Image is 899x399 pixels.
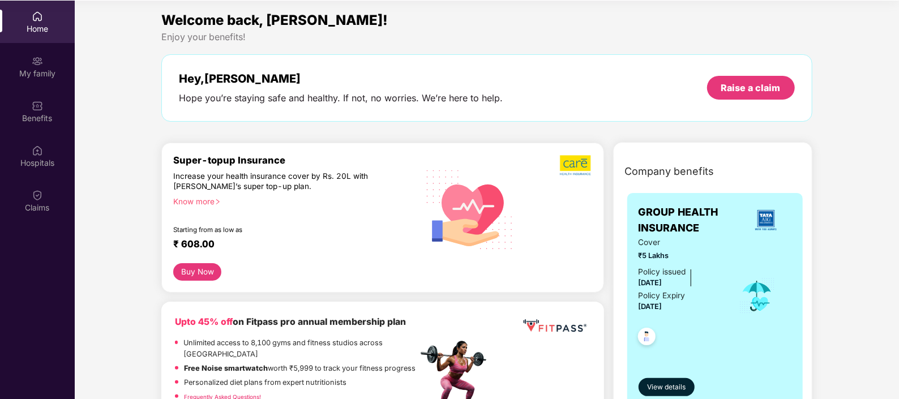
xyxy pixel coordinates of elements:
span: ₹5 Lakhs [639,250,724,261]
img: svg+xml;base64,PHN2ZyBpZD0iSG9tZSIgeG1sbnM9Imh0dHA6Ly93d3cudzMub3JnLzIwMDAvc3ZnIiB3aWR0aD0iMjAiIG... [32,11,43,22]
div: Policy Expiry [639,290,686,302]
p: Unlimited access to 8,100 gyms and fitness studios across [GEOGRAPHIC_DATA] [183,337,417,360]
b: Upto 45% off [175,316,233,327]
div: Enjoy your benefits! [161,31,812,43]
div: Starting from as low as [173,226,369,234]
img: svg+xml;base64,PHN2ZyB4bWxucz0iaHR0cDovL3d3dy53My5vcmcvMjAwMC9zdmciIHdpZHRoPSI0OC45NDMiIGhlaWdodD... [633,324,661,352]
div: Super-topup Insurance [173,155,417,166]
div: Raise a claim [721,81,781,94]
img: svg+xml;base64,PHN2ZyBpZD0iSG9zcGl0YWxzIiB4bWxucz0iaHR0cDovL3d3dy53My5vcmcvMjAwMC9zdmciIHdpZHRoPS... [32,145,43,156]
span: [DATE] [639,278,662,287]
button: View details [639,378,695,396]
div: Hey, [PERSON_NAME] [179,72,503,85]
span: Welcome back, [PERSON_NAME]! [161,12,388,28]
img: svg+xml;base64,PHN2ZyBpZD0iQmVuZWZpdHMiIHhtbG5zPSJodHRwOi8vd3d3LnczLm9yZy8yMDAwL3N2ZyIgd2lkdGg9Ij... [32,100,43,111]
p: Personalized diet plans from expert nutritionists [184,377,346,388]
span: Cover [639,237,724,249]
span: right [215,199,221,205]
span: [DATE] [639,302,662,311]
div: ₹ 608.00 [173,238,406,252]
img: svg+xml;base64,PHN2ZyB3aWR0aD0iMjAiIGhlaWdodD0iMjAiIHZpZXdCb3g9IjAgMCAyMCAyMCIgZmlsbD0ibm9uZSIgeG... [32,55,43,67]
span: Company benefits [625,164,714,179]
img: insurerLogo [751,205,781,235]
b: on Fitpass pro annual membership plan [175,316,406,327]
div: Increase your health insurance cover by Rs. 20L with [PERSON_NAME]’s super top-up plan. [173,171,369,191]
div: Policy issued [639,266,686,278]
div: Know more [173,196,410,204]
p: worth ₹5,999 to track your fitness progress [184,363,416,374]
img: icon [739,277,776,315]
div: Hope you’re staying safe and healthy. If not, no worries. We’re here to help. [179,92,503,104]
span: GROUP HEALTH INSURANCE [639,204,741,237]
img: svg+xml;base64,PHN2ZyBpZD0iQ2xhaW0iIHhtbG5zPSJodHRwOi8vd3d3LnczLm9yZy8yMDAwL3N2ZyIgd2lkdGg9IjIwIi... [32,190,43,201]
img: svg+xml;base64,PHN2ZyB4bWxucz0iaHR0cDovL3d3dy53My5vcmcvMjAwMC9zdmciIHhtbG5zOnhsaW5rPSJodHRwOi8vd3... [418,156,523,262]
img: b5dec4f62d2307b9de63beb79f102df3.png [560,155,592,176]
img: fppp.png [521,315,589,336]
strong: Free Noise smartwatch [184,364,268,372]
button: Buy Now [173,263,221,281]
span: View details [647,382,686,393]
